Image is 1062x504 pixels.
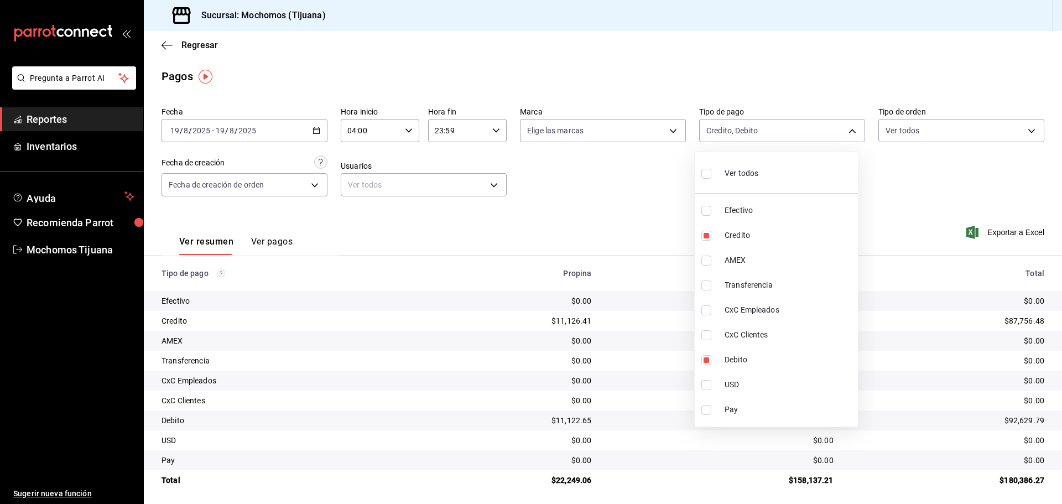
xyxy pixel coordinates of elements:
[725,168,758,179] span: Ver todos
[725,254,853,266] span: AMEX
[725,279,853,291] span: Transferencia
[725,329,853,341] span: CxC Clientes
[725,205,853,216] span: Efectivo
[725,230,853,241] span: Credito
[725,354,853,366] span: Debito
[199,70,212,84] img: Tooltip marker
[725,404,853,415] span: Pay
[725,379,853,391] span: USD
[725,304,853,316] span: CxC Empleados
